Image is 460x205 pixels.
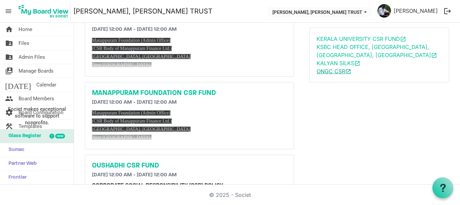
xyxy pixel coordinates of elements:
a: MANAPPURAM FOUNDATION CSR FUND [92,89,287,97]
a: KSBC HEAD OFFICE, [GEOGRAPHIC_DATA],[GEOGRAPHIC_DATA], [GEOGRAPHIC_DATA]open_in_new [317,44,437,58]
h6: [DATE] 12:00 AM - [DATE] 12:00 AM [92,172,287,178]
a: © 2025 - Societ [209,191,251,198]
h6: [DATE] 12:00 AM - [DATE] 12:00 AM [92,99,287,106]
span: Manage Boards [19,64,54,78]
a: ONGC CSRopen_in_new [317,68,351,75]
span: (CSR Body of Manappuram Finance Ltd.) [92,46,172,51]
a: KERALA UNIVERSITY CSR FUNDopen_in_new [317,35,406,42]
img: My Board View Logo [17,3,71,20]
span: Files [19,36,29,50]
img: hSUB5Hwbk44obJUHC4p8SpJiBkby1CPMa6WHdO4unjbwNk2QqmooFCj6Eu6u6-Q6MUaBHHRodFmU3PnQOABFnA_thumb.png [377,4,391,18]
a: My Board View Logo [17,3,73,20]
span: Home [19,23,32,36]
span: Manappuram Foundation (Admin Office) [92,38,170,43]
span: open_in_new [345,69,351,75]
span: Near [GEOGRAPHIC_DATA], [92,135,152,140]
span: (CSR Body of Manappuram Finance Ltd.) [92,119,172,124]
span: menu [2,5,15,18]
a: [PERSON_NAME] [391,4,440,18]
span: folder_shared [5,50,13,64]
span: Glass Register [5,129,41,143]
h6: [DATE] 12:00 AM - [DATE] 12:00 AM [92,26,287,33]
span: [GEOGRAPHIC_DATA], [GEOGRAPHIC_DATA] [92,54,191,59]
a: OUSHADHI CSR FUND [92,162,287,170]
span: Manappuram Foundation (Admin Office) [92,110,170,116]
span: open_in_new [400,36,406,42]
span: switch_account [5,64,13,78]
span: Societ makes exceptional software to support nonprofits. [3,106,71,126]
span: open_in_new [431,52,437,58]
span: Calendar [36,78,56,92]
span: people [5,92,13,105]
strong: CORPORATE SOCIAL RESPONSIBILITY (CSR) POLICY [92,182,223,188]
span: Frontier [5,171,27,184]
span: Admin Files [19,50,45,64]
span: folder_shared [5,36,13,50]
span: Near [GEOGRAPHIC_DATA], [92,62,152,67]
span: [DATE] [5,78,31,92]
span: open_in_new [354,60,360,67]
a: [PERSON_NAME], [PERSON_NAME] TRUST [73,4,212,18]
span: Board Members [19,92,54,105]
a: KALYAN SILKSopen_in_new [317,60,360,67]
span: Sumac [5,143,24,157]
button: logout [440,4,455,18]
div: new [55,134,65,138]
span: home [5,23,13,36]
span: Partner Web [5,157,37,171]
button: THERESA BHAVAN, IMMANUEL CHARITABLE TRUST dropdownbutton [268,7,371,17]
span: [GEOGRAPHIC_DATA], [GEOGRAPHIC_DATA] [92,127,191,132]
